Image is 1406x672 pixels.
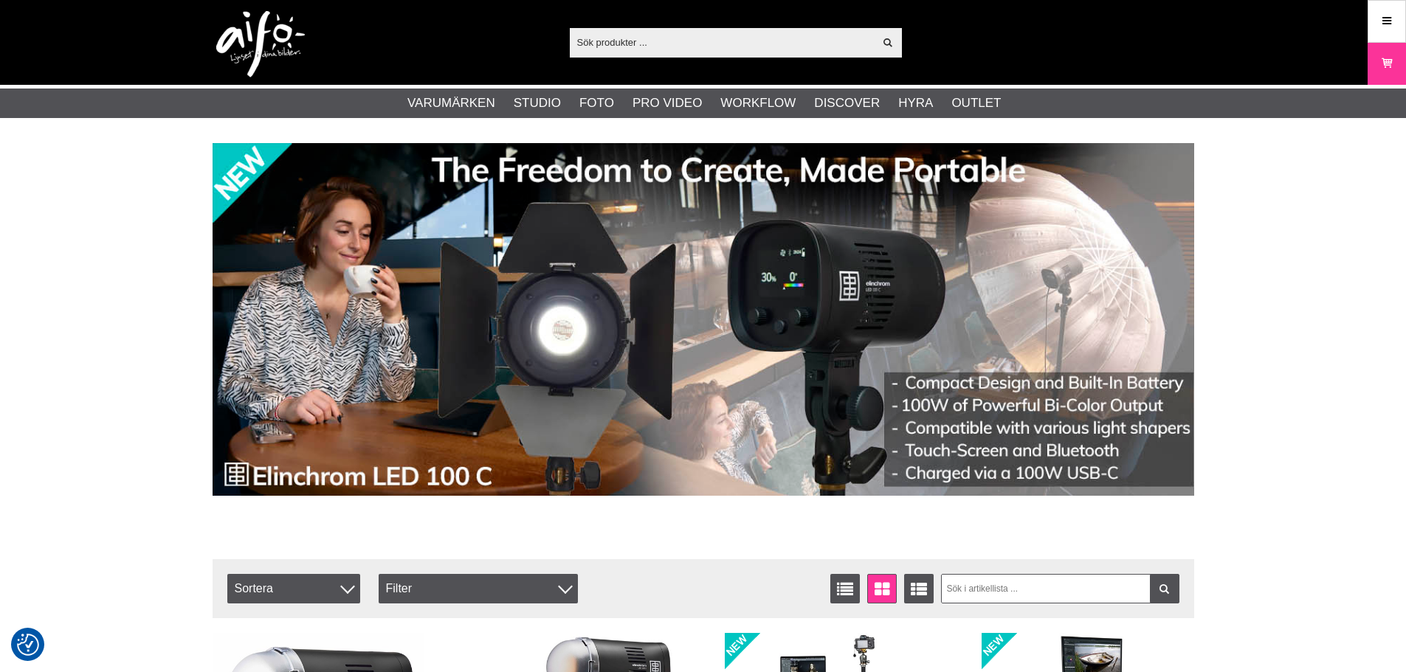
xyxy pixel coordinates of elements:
[633,94,702,113] a: Pro Video
[379,574,578,603] div: Filter
[514,94,561,113] a: Studio
[904,574,934,603] a: Utökad listvisning
[867,574,897,603] a: Fönstervisning
[941,574,1179,603] input: Sök i artikellista ...
[720,94,796,113] a: Workflow
[407,94,495,113] a: Varumärken
[579,94,614,113] a: Foto
[814,94,880,113] a: Discover
[17,631,39,658] button: Samtyckesinställningar
[216,11,305,77] img: logo.png
[951,94,1001,113] a: Outlet
[227,574,360,603] span: Sortera
[830,574,860,603] a: Listvisning
[17,634,39,656] img: Revisit consent button
[570,31,875,53] input: Sök produkter ...
[898,94,933,113] a: Hyra
[213,143,1194,496] img: Annons:002 banner-elin-led100c11390x.jpg
[1150,574,1179,603] a: Filtrera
